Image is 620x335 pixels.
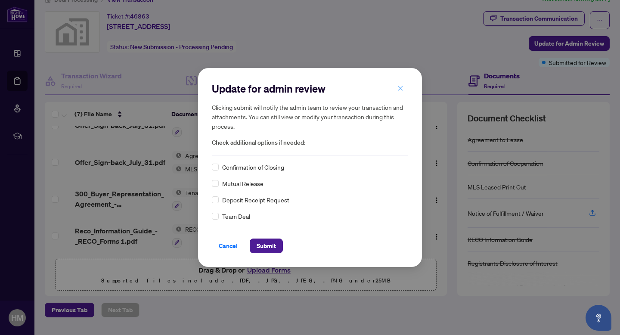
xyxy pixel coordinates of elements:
h2: Update for admin review [212,82,408,96]
span: Check additional options if needed: [212,138,408,148]
span: Team Deal [222,211,250,221]
h5: Clicking submit will notify the admin team to review your transaction and attachments. You can st... [212,102,408,131]
span: Deposit Receipt Request [222,195,289,205]
span: Mutual Release [222,179,263,188]
button: Cancel [212,239,245,253]
button: Open asap [586,305,611,331]
span: Confirmation of Closing [222,162,284,172]
span: Submit [257,239,276,253]
span: Cancel [219,239,238,253]
button: Submit [250,239,283,253]
span: close [397,85,403,91]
